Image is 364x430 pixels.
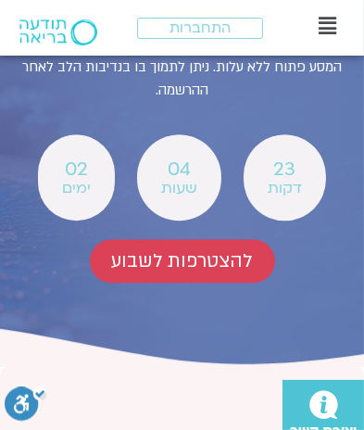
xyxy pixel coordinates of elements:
span: דקות [268,180,302,196]
span: 02 [62,158,91,180]
span: שעות [161,180,197,196]
span: להצטרפות לשבוע [112,250,253,272]
span: 04 [161,158,197,180]
img: תודעה בריאה [19,19,97,46]
span: התחברות [169,20,231,36]
span: 23 [268,158,302,180]
span: ימים [62,180,91,196]
a: התחברות [137,18,264,39]
a: להצטרפות לשבוע [90,239,275,283]
p: המסע פתוח ללא עלות. ניתן לתמוך בו בנדיבות הלב לאחר ההרשמה. [9,56,355,103]
a: יצירת קשר [308,386,340,419]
